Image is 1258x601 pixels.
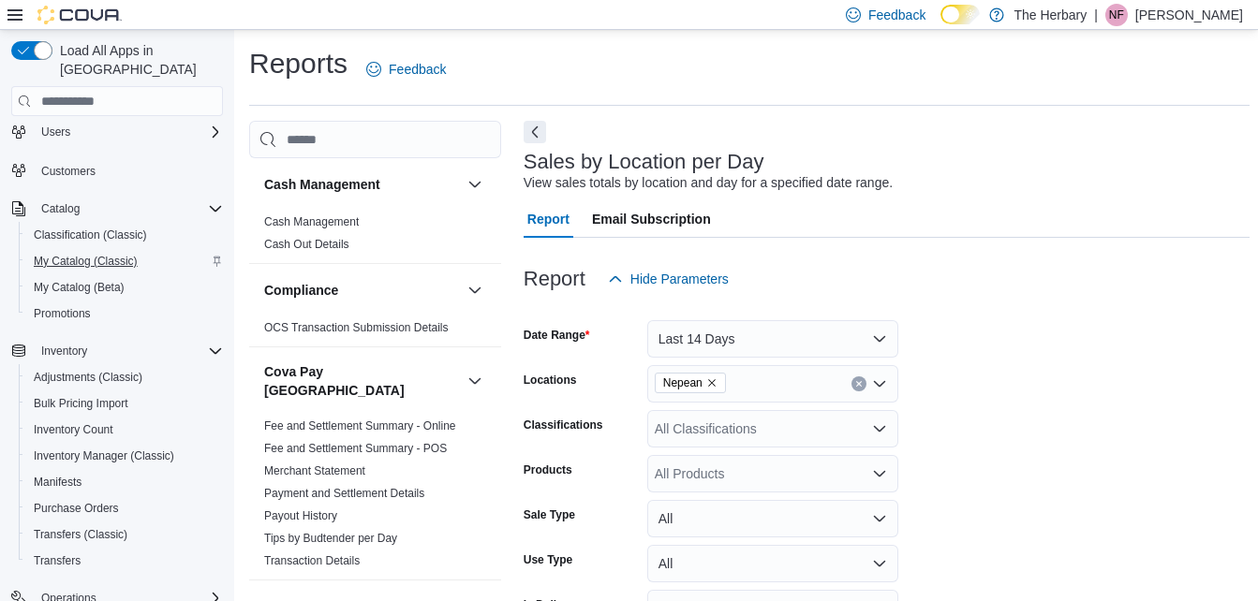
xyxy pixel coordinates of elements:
[37,6,122,24] img: Cova
[26,366,223,388] span: Adjustments (Classic)
[663,374,703,392] span: Nepean
[249,45,348,82] h1: Reports
[26,497,223,520] span: Purchase Orders
[630,270,729,288] span: Hide Parameters
[1014,4,1087,26] p: The Herbary
[34,160,103,183] a: Customers
[464,173,486,196] button: Cash Management
[940,24,941,25] span: Dark Mode
[524,328,590,343] label: Date Range
[264,531,397,546] span: Tips by Budtender per Day
[26,445,223,467] span: Inventory Manager (Classic)
[34,340,95,362] button: Inventory
[19,364,230,390] button: Adjustments (Classic)
[524,121,546,143] button: Next
[26,224,155,246] a: Classification (Classic)
[1109,4,1124,26] span: NF
[264,214,359,229] span: Cash Management
[264,175,380,194] h3: Cash Management
[264,487,424,500] a: Payment and Settlement Details
[26,392,136,415] a: Bulk Pricing Import
[26,224,223,246] span: Classification (Classic)
[26,366,150,388] a: Adjustments (Classic)
[524,151,764,173] h3: Sales by Location per Day
[26,471,89,493] a: Manifests
[249,316,501,346] div: Compliance
[1135,4,1243,26] p: [PERSON_NAME]
[264,238,349,251] a: Cash Out Details
[26,497,126,520] a: Purchase Orders
[34,553,81,568] span: Transfers
[4,156,230,183] button: Customers
[19,248,230,274] button: My Catalog (Classic)
[41,344,87,359] span: Inventory
[26,550,223,572] span: Transfers
[26,276,132,299] a: My Catalog (Beta)
[34,340,223,362] span: Inventory
[34,396,128,411] span: Bulk Pricing Import
[872,466,887,481] button: Open list of options
[34,121,78,143] button: Users
[34,448,174,463] span: Inventory Manager (Classic)
[4,119,230,145] button: Users
[524,462,572,477] label: Products
[26,418,121,441] a: Inventory Count
[34,227,147,242] span: Classification (Classic)
[940,5,980,24] input: Dark Mode
[464,279,486,301] button: Compliance
[26,392,223,415] span: Bulk Pricing Import
[34,254,138,269] span: My Catalog (Classic)
[26,250,223,272] span: My Catalog (Classic)
[19,443,230,469] button: Inventory Manager (Classic)
[26,550,88,572] a: Transfers
[19,469,230,495] button: Manifests
[26,250,145,272] a: My Catalog (Classic)
[34,501,119,516] span: Purchase Orders
[34,121,223,143] span: Users
[524,173,893,193] div: View sales totals by location and day for a specified date range.
[264,175,460,194] button: Cash Management
[264,281,460,300] button: Compliance
[4,196,230,222] button: Catalog
[868,6,925,24] span: Feedback
[600,260,736,298] button: Hide Parameters
[264,418,456,433] span: Fee and Settlement Summary - Online
[592,200,711,238] span: Email Subscription
[34,527,127,542] span: Transfers (Classic)
[26,302,98,325] a: Promotions
[52,41,223,79] span: Load All Apps in [GEOGRAPHIC_DATA]
[851,376,866,391] button: Clear input
[249,211,501,263] div: Cash Management
[264,463,365,478] span: Merchant Statement
[41,125,70,139] span: Users
[34,198,87,220] button: Catalog
[264,237,349,252] span: Cash Out Details
[249,415,501,579] div: Cova Pay [GEOGRAPHIC_DATA]
[19,274,230,300] button: My Catalog (Beta)
[34,475,81,490] span: Manifests
[264,362,460,400] button: Cova Pay [GEOGRAPHIC_DATA]
[1105,4,1128,26] div: Natasha Forgie
[264,553,360,568] span: Transaction Details
[527,200,570,238] span: Report
[26,418,223,441] span: Inventory Count
[647,545,898,582] button: All
[872,421,887,436] button: Open list of options
[524,507,575,522] label: Sale Type
[19,390,230,417] button: Bulk Pricing Import
[34,198,223,220] span: Catalog
[19,495,230,521] button: Purchase Orders
[264,509,337,522] a: Payout History
[34,370,142,385] span: Adjustments (Classic)
[264,508,337,523] span: Payout History
[26,523,223,546] span: Transfers (Classic)
[872,376,887,391] button: Open list of options
[34,158,223,182] span: Customers
[41,201,80,216] span: Catalog
[524,552,572,567] label: Use Type
[4,338,230,364] button: Inventory
[19,548,230,574] button: Transfers
[26,523,135,546] a: Transfers (Classic)
[1094,4,1098,26] p: |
